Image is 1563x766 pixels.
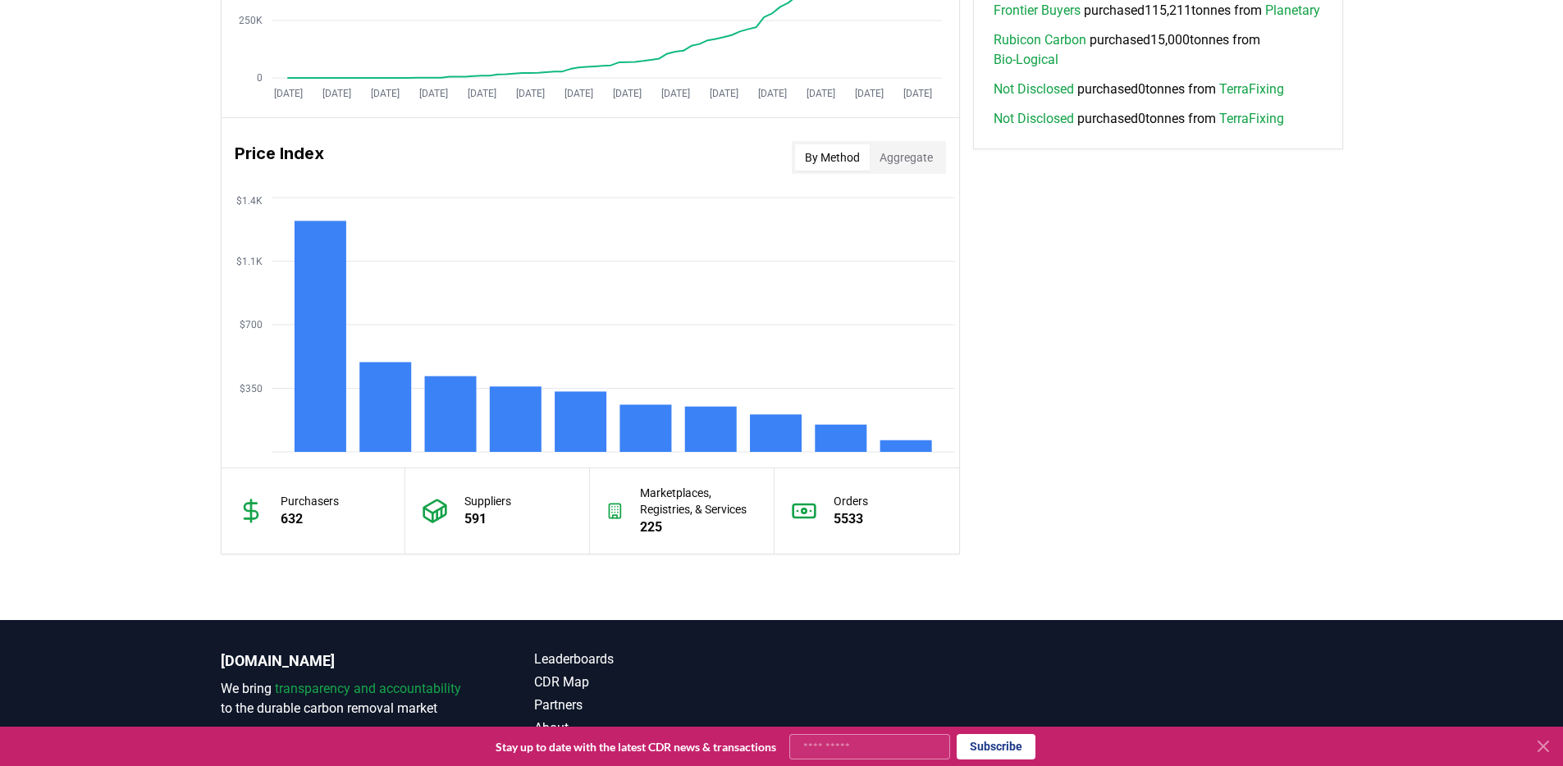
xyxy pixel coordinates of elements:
[236,195,263,207] tspan: $1.4K
[994,109,1284,129] span: purchased 0 tonnes from
[834,509,868,529] p: 5533
[903,88,931,99] tspan: [DATE]
[854,88,883,99] tspan: [DATE]
[994,109,1074,129] a: Not Disclosed
[370,88,399,99] tspan: [DATE]
[240,319,263,331] tspan: $700
[1219,109,1284,129] a: TerraFixing
[235,141,324,174] h3: Price Index
[281,493,339,509] p: Purchasers
[660,88,689,99] tspan: [DATE]
[257,72,263,84] tspan: 0
[757,88,786,99] tspan: [DATE]
[994,1,1320,21] span: purchased 115,211 tonnes from
[515,88,544,99] tspan: [DATE]
[534,650,782,669] a: Leaderboards
[534,673,782,692] a: CDR Map
[870,144,943,171] button: Aggregate
[239,15,263,26] tspan: 250K
[640,485,757,518] p: Marketplaces, Registries, & Services
[464,493,511,509] p: Suppliers
[795,144,870,171] button: By Method
[240,383,263,394] tspan: $350
[806,88,834,99] tspan: [DATE]
[534,695,782,715] a: Partners
[467,88,496,99] tspan: [DATE]
[1219,80,1284,99] a: TerraFixing
[994,30,1323,70] span: purchased 15,000 tonnes from
[281,509,339,529] p: 632
[834,493,868,509] p: Orders
[640,518,757,537] p: 225
[709,88,738,99] tspan: [DATE]
[221,650,468,673] p: [DOMAIN_NAME]
[994,80,1284,99] span: purchased 0 tonnes from
[236,256,263,267] tspan: $1.1K
[1265,1,1320,21] a: Planetary
[273,88,302,99] tspan: [DATE]
[994,80,1074,99] a: Not Disclosed
[994,30,1086,50] a: Rubicon Carbon
[322,88,350,99] tspan: [DATE]
[994,1,1081,21] a: Frontier Buyers
[221,679,468,718] p: We bring to the durable carbon removal market
[534,718,782,738] a: About
[994,50,1058,70] a: Bio-Logical
[464,509,511,529] p: 591
[275,681,461,696] span: transparency and accountability
[418,88,447,99] tspan: [DATE]
[612,88,641,99] tspan: [DATE]
[564,88,592,99] tspan: [DATE]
